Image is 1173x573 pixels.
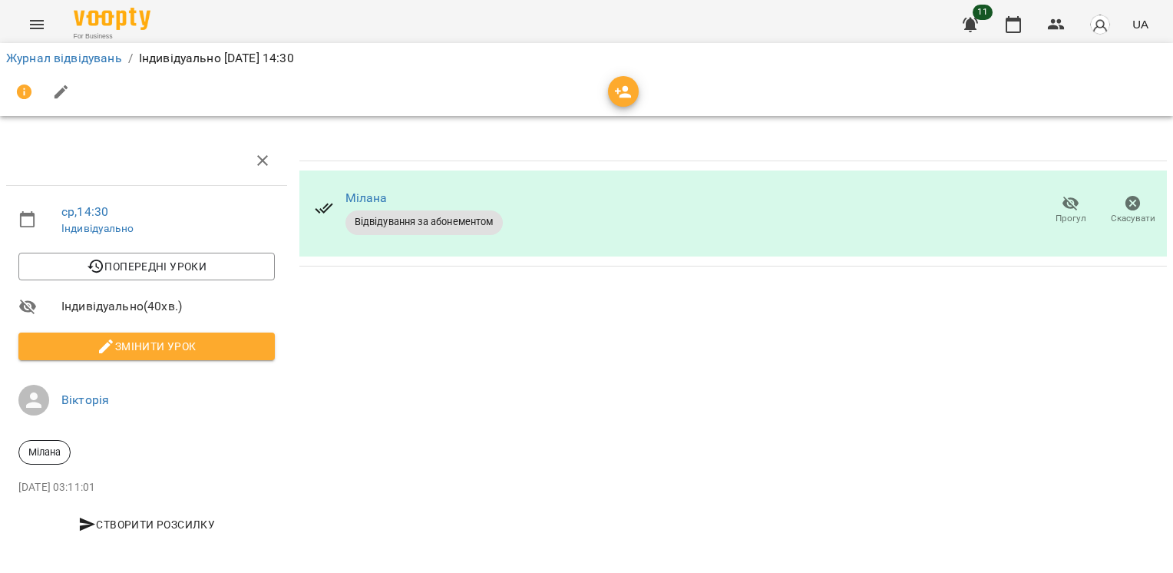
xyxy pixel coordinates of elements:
span: Відвідування за абонементом [345,215,503,229]
span: Прогул [1056,212,1086,225]
span: For Business [74,31,150,41]
span: 11 [973,5,993,20]
span: Індивідуально ( 40 хв. ) [61,297,275,316]
span: UA [1132,16,1148,32]
button: Змінити урок [18,333,275,360]
p: Індивідуально [DATE] 14:30 [139,49,294,68]
a: ср , 14:30 [61,204,108,219]
span: Створити розсилку [25,515,269,534]
span: Скасувати [1111,212,1155,225]
button: Menu [18,6,55,43]
button: Попередні уроки [18,253,275,280]
a: Індивідуально [61,222,134,234]
div: Мілана [18,440,71,465]
a: Вікторія [61,392,109,407]
button: Скасувати [1102,189,1164,232]
span: Попередні уроки [31,257,263,276]
li: / [128,49,133,68]
button: UA [1126,10,1155,38]
a: Мілана [345,190,388,205]
span: Змінити урок [31,337,263,356]
img: Voopty Logo [74,8,150,30]
a: Журнал відвідувань [6,51,122,65]
button: Прогул [1039,189,1102,232]
button: Створити розсилку [18,511,275,538]
img: avatar_s.png [1089,14,1111,35]
p: [DATE] 03:11:01 [18,480,275,495]
span: Мілана [19,445,70,459]
nav: breadcrumb [6,49,1167,68]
